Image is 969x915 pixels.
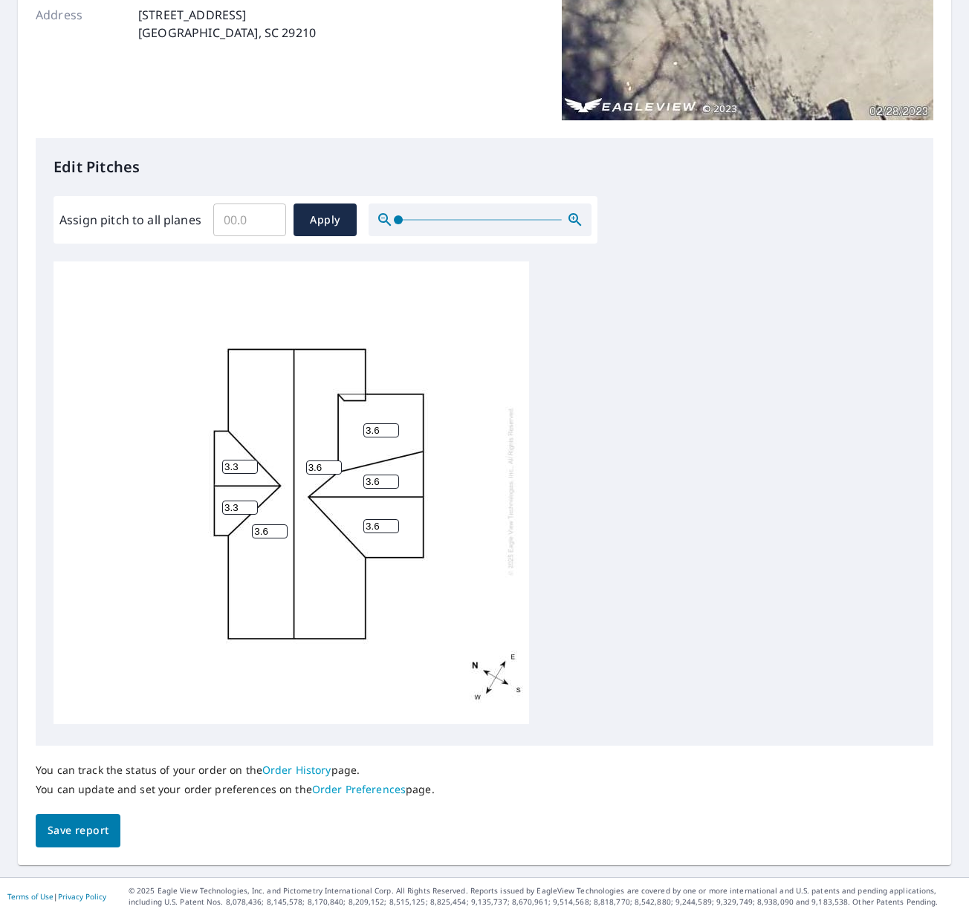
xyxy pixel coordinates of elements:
[7,892,106,901] p: |
[138,6,316,42] p: [STREET_ADDRESS] [GEOGRAPHIC_DATA], SC 29210
[36,763,435,777] p: You can track the status of your order on the page.
[262,763,331,777] a: Order History
[59,211,201,229] label: Assign pitch to all planes
[58,891,106,902] a: Privacy Policy
[36,814,120,847] button: Save report
[48,821,108,840] span: Save report
[294,203,357,236] button: Apply
[213,199,286,241] input: 00.0
[7,891,54,902] a: Terms of Use
[36,783,435,796] p: You can update and set your order preferences on the page.
[129,885,962,908] p: © 2025 Eagle View Technologies, Inc. and Pictometry International Corp. All Rights Reserved. Repo...
[312,782,406,796] a: Order Preferences
[36,6,125,42] p: Address
[54,156,915,178] p: Edit Pitches
[305,211,345,229] span: Apply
